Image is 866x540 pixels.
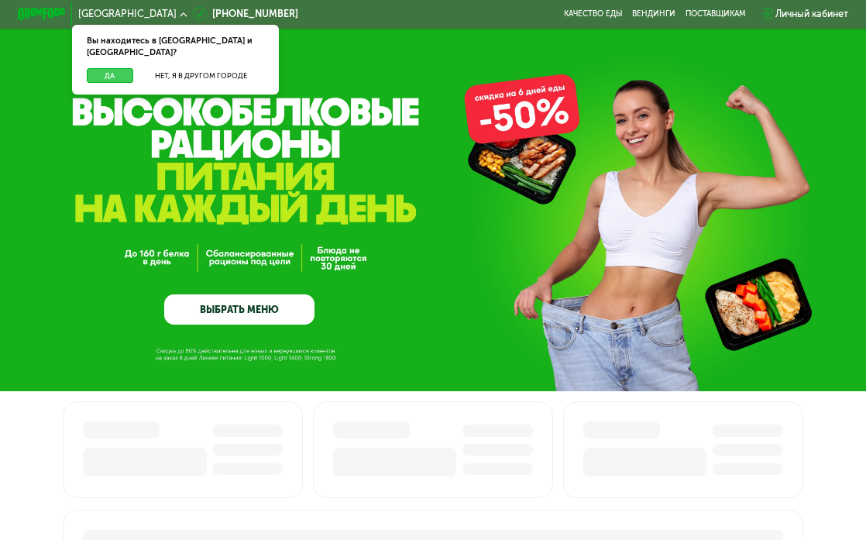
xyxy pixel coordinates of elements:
a: Вендинги [632,9,675,19]
div: поставщикам [686,9,746,19]
button: Нет, я в другом городе [138,68,265,83]
div: Личный кабинет [775,7,848,22]
a: Качество еды [564,9,623,19]
span: [GEOGRAPHIC_DATA] [78,9,177,19]
button: Да [87,68,133,83]
div: Вы находитесь в [GEOGRAPHIC_DATA] и [GEOGRAPHIC_DATA]? [72,25,279,68]
a: ВЫБРАТЬ МЕНЮ [164,294,314,325]
a: [PHONE_NUMBER] [193,7,298,22]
